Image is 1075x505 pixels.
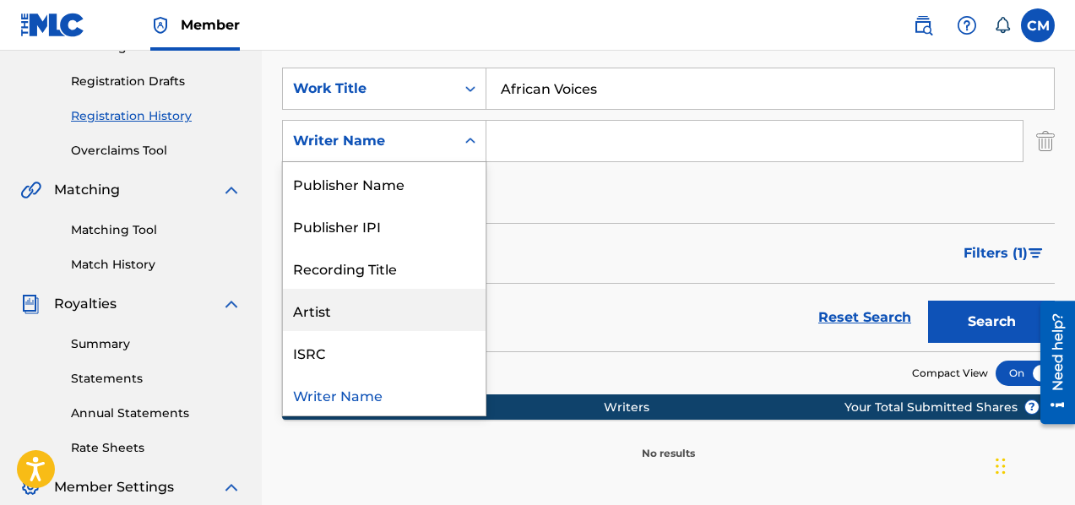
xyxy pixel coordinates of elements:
div: Publisher IPI [283,204,486,247]
img: expand [221,294,242,314]
img: Royalties [20,294,41,314]
img: Top Rightsholder [150,15,171,35]
div: Writer Name [293,131,445,151]
a: Reset Search [810,299,920,336]
p: No results [642,426,695,461]
div: Notifications [994,17,1011,34]
img: MLC Logo [20,13,85,37]
iframe: Resource Center [1028,295,1075,431]
div: Work Title [293,79,445,99]
img: search [913,15,933,35]
span: Matching [54,180,120,200]
img: Matching [20,180,41,200]
span: Member Settings [54,477,174,497]
span: Your Total Submitted Shares [844,399,1040,416]
a: Overclaims Tool [71,142,242,160]
img: Member Settings [20,477,41,497]
a: Matching Tool [71,221,242,239]
span: ? [1025,400,1039,414]
div: User Menu [1021,8,1055,42]
div: Recording Title [283,247,486,289]
div: Arrastar [996,441,1006,491]
a: Registration Drafts [71,73,242,90]
span: Royalties [54,294,117,314]
a: Rate Sheets [71,439,242,457]
div: Artist [283,289,486,331]
a: Public Search [906,8,940,42]
a: Statements [71,370,242,388]
button: Search [928,301,1055,343]
div: Publisher Name [283,162,486,204]
img: Delete Criterion [1036,120,1055,162]
a: Match History [71,256,242,274]
img: expand [221,477,242,497]
div: Writer Name [283,373,486,415]
div: ISRC [283,331,486,373]
button: Filters (1) [953,232,1055,274]
span: Member [181,15,240,35]
div: Widget de chat [991,424,1075,505]
div: Writers [604,399,898,416]
img: expand [221,180,242,200]
img: help [957,15,977,35]
iframe: Chat Widget [991,424,1075,505]
a: Summary [71,335,242,353]
span: Filters ( 1 ) [964,243,1028,263]
a: Annual Statements [71,405,242,422]
a: Registration History [71,107,242,125]
span: Compact View [912,366,988,381]
form: Search Form [282,68,1055,351]
div: Help [950,8,984,42]
img: filter [1029,248,1043,258]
